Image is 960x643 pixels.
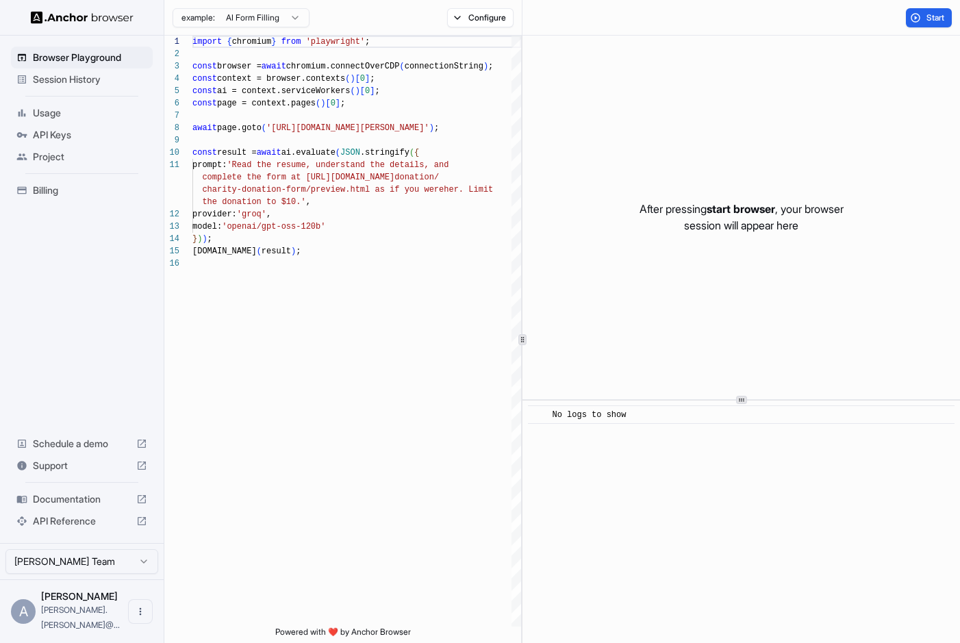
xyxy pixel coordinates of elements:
button: Configure [447,8,514,27]
span: browser = [217,62,262,71]
span: ) [483,62,488,71]
span: provider: [192,210,237,219]
span: const [192,86,217,96]
span: result = [217,148,257,157]
span: Support [33,459,131,472]
span: API Keys [33,128,147,142]
div: A [11,599,36,624]
span: await [262,62,286,71]
div: 11 [164,159,179,171]
span: 'openai/gpt-oss-120b' [222,222,325,231]
span: ( [336,148,340,157]
div: Browser Playground [11,47,153,68]
span: Powered with ❤️ by Anchor Browser [275,627,411,643]
span: from [281,37,301,47]
span: JSON [340,148,360,157]
span: ; [365,37,370,47]
span: ( [399,62,404,71]
span: 0 [365,86,370,96]
span: 0 [331,99,336,108]
span: , [266,210,271,219]
span: '[URL][DOMAIN_NAME][PERSON_NAME]' [266,123,429,133]
span: ) [429,123,434,133]
span: 'groq' [237,210,266,219]
span: charity-donation-form/preview.html as if you were [202,185,444,194]
span: Usage [33,106,147,120]
div: 13 [164,220,179,233]
span: ) [320,99,325,108]
div: 12 [164,208,179,220]
span: ; [207,234,212,244]
span: ( [262,123,266,133]
div: Usage [11,102,153,124]
div: Schedule a demo [11,433,153,455]
span: [ [325,99,330,108]
span: ; [375,86,379,96]
span: ) [197,234,202,244]
span: Project [33,150,147,164]
span: ) [350,74,355,84]
span: Documentation [33,492,131,506]
div: Project [11,146,153,168]
span: Andrew Grealy [41,590,118,602]
span: result [262,247,291,256]
span: 'playwright' [306,37,365,47]
div: 9 [164,134,179,147]
span: [ [360,86,365,96]
div: 10 [164,147,179,159]
span: the donation to $10.' [202,197,305,207]
span: ( [409,148,414,157]
span: ; [370,74,375,84]
span: ) [202,234,207,244]
span: No logs to show [552,410,626,420]
span: 'Read the resume, understand the details, and [227,160,449,170]
span: chromium.connectOverCDP [286,62,400,71]
div: 7 [164,110,179,122]
span: andrew.grealy@armis.com [41,605,120,630]
div: API Reference [11,510,153,532]
div: API Keys [11,124,153,146]
span: ] [365,74,370,84]
span: Start [926,12,946,23]
span: import [192,37,222,47]
div: 15 [164,245,179,257]
span: const [192,74,217,84]
span: ; [488,62,493,71]
span: ( [350,86,355,96]
div: Support [11,455,153,477]
span: ; [434,123,439,133]
div: 16 [164,257,179,270]
span: await [192,123,217,133]
span: ( [257,247,262,256]
span: } [271,37,276,47]
span: 0 [360,74,365,84]
span: [DOMAIN_NAME] [192,247,257,256]
span: donation/ [394,173,439,182]
span: chromium [232,37,272,47]
span: API Reference [33,514,131,528]
div: 4 [164,73,179,85]
span: ; [340,99,345,108]
button: Start [906,8,952,27]
span: prompt: [192,160,227,170]
div: 14 [164,233,179,245]
span: page = context.pages [217,99,316,108]
span: ; [296,247,301,256]
span: ) [291,247,296,256]
span: } [192,234,197,244]
span: context = browser.contexts [217,74,345,84]
button: Open menu [128,599,153,624]
div: Session History [11,68,153,90]
span: [ [355,74,360,84]
span: example: [181,12,215,23]
span: complete the form at [URL][DOMAIN_NAME] [202,173,394,182]
span: model: [192,222,222,231]
div: 3 [164,60,179,73]
span: Schedule a demo [33,437,131,451]
span: ] [336,99,340,108]
span: await [257,148,281,157]
span: Billing [33,184,147,197]
span: ) [355,86,360,96]
div: 1 [164,36,179,48]
span: const [192,148,217,157]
